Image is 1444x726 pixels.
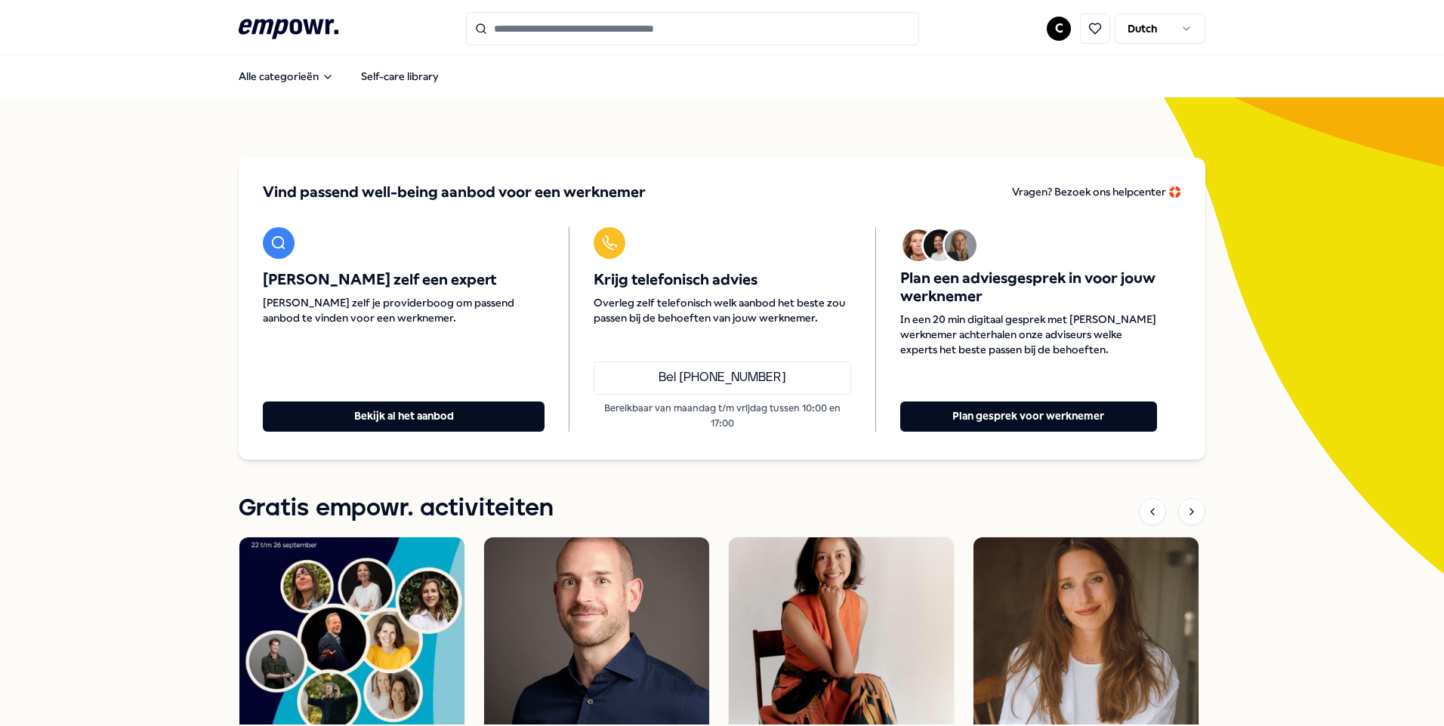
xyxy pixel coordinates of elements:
a: Self-care library [349,61,451,91]
img: Avatar [903,229,934,261]
button: Plan gesprek voor werknemer [900,401,1157,432]
nav: Main [227,61,451,91]
span: Plan een adviesgesprek in voor jouw werknemer [900,269,1157,306]
span: [PERSON_NAME] zelf een expert [263,271,545,289]
span: Vind passend well-being aanbod voor een werknemer [263,182,646,203]
button: Alle categorieën [227,61,346,91]
span: Overleg zelf telefonisch welk aanbod het beste zou passen bij de behoeften van jouw werknemer. [594,295,850,325]
img: Avatar [924,229,955,261]
a: Vragen? Bezoek ons helpcenter 🛟 [1012,182,1181,203]
img: activity image [484,537,709,724]
p: Bereikbaar van maandag t/m vrijdag tussen 10:00 en 17:00 [594,401,850,432]
button: Bekijk al het aanbod [263,401,545,432]
a: Bel [PHONE_NUMBER] [594,361,850,395]
img: Avatar [945,229,977,261]
span: [PERSON_NAME] zelf je providerboog om passend aanbod te vinden voor een werknemer. [263,295,545,325]
img: activity image [729,537,954,724]
input: Search for products, categories or subcategories [466,12,919,45]
button: C [1047,17,1071,41]
span: Krijg telefonisch advies [594,271,850,289]
img: activity image [973,537,1199,724]
h1: Gratis empowr. activiteiten [239,490,554,528]
img: activity image [239,537,464,724]
span: In een 20 min digitaal gesprek met [PERSON_NAME] werknemer achterhalen onze adviseurs welke exper... [900,312,1157,357]
span: Vragen? Bezoek ons helpcenter 🛟 [1012,186,1181,198]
